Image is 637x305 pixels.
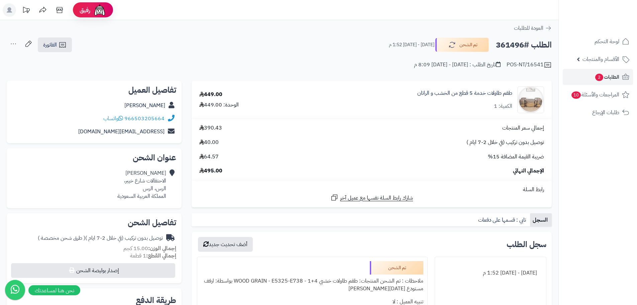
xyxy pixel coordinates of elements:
[18,3,34,18] a: تحديثات المنصة
[595,74,603,81] span: 2
[518,86,544,113] img: 1744274441-1-90x90.jpg
[93,3,106,17] img: ai-face.png
[595,72,619,82] span: الطلبات
[198,237,253,252] button: أضف تحديث جديد
[563,69,633,85] a: الطلبات2
[199,124,222,132] span: 390.43
[494,102,512,110] div: الكمية: 1
[592,108,619,117] span: طلبات الإرجاع
[330,194,413,202] a: شارك رابط السلة نفسها مع عميل آخر
[12,154,176,162] h2: عنوان الشحن
[124,115,165,123] a: 966503205664
[12,219,176,227] h2: تفاصيل الشحن
[38,37,72,52] a: الفاتورة
[414,61,501,69] div: تاريخ الطلب : [DATE] - [DATE] 8:09 م
[38,234,85,242] span: ( طرق شحن مخصصة )
[340,194,413,202] span: شارك رابط السلة نفسها مع عميل آخر
[582,55,619,64] span: الأقسام والمنتجات
[199,101,239,109] div: الوحدة: 449.00
[80,6,90,14] span: رفيق
[507,240,546,248] h3: سجل الطلب
[466,139,544,146] span: توصيل بدون تركيب (في خلال 2-7 ايام )
[370,261,423,275] div: تم الشحن
[595,37,619,46] span: لوحة التحكم
[117,169,166,200] div: [PERSON_NAME] الاحتفالات شارع خيبر، الرس، الرس المملكة العربية السعودية
[199,153,219,161] span: 64.57
[103,115,123,123] a: واتساب
[123,244,176,252] small: 15.00 كجم
[194,186,549,194] div: رابط السلة
[43,41,57,49] span: الفاتورة
[148,244,176,252] strong: إجمالي الوزن:
[439,266,542,280] div: [DATE] - [DATE] 1:52 م
[78,128,165,136] a: [EMAIL_ADDRESS][DOMAIN_NAME]
[136,296,176,304] h2: طريقة الدفع
[11,263,175,278] button: إصدار بوليصة الشحن
[507,61,552,69] div: POS-NT/16541
[417,89,512,97] a: طقم طاولات خدمة 5 قطع من الخشب و الراتان
[502,124,544,132] span: إجمالي سعر المنتجات
[199,139,219,146] span: 40.00
[124,101,165,109] a: [PERSON_NAME]
[571,90,619,99] span: المراجعات والأسئلة
[12,86,176,94] h2: تفاصيل العميل
[130,252,176,260] small: 1 قطعة
[389,42,434,48] small: [DATE] - [DATE] 1:52 م
[563,104,633,121] a: طلبات الإرجاع
[199,91,222,98] div: 449.00
[435,38,489,52] button: تم الشحن
[563,33,633,50] a: لوحة التحكم
[530,213,552,227] a: السجل
[496,38,552,52] h2: الطلب #361496
[38,234,163,242] div: توصيل بدون تركيب (في خلال 2-7 ايام )
[199,167,222,175] span: 495.00
[514,24,543,32] span: العودة للطلبات
[514,24,552,32] a: العودة للطلبات
[563,87,633,103] a: المراجعات والأسئلة10
[571,91,581,99] span: 10
[146,252,176,260] strong: إجمالي القطع:
[475,213,530,227] a: تابي : قسمها على دفعات
[201,275,423,295] div: ملاحظات : تم الشحن المنتجات: طقم طاولات خشبي 4+1 - WOOD GRAIN - E5325-E738 بواسطة: ارفف مستودع [D...
[488,153,544,161] span: ضريبة القيمة المضافة 15%
[513,167,544,175] span: الإجمالي النهائي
